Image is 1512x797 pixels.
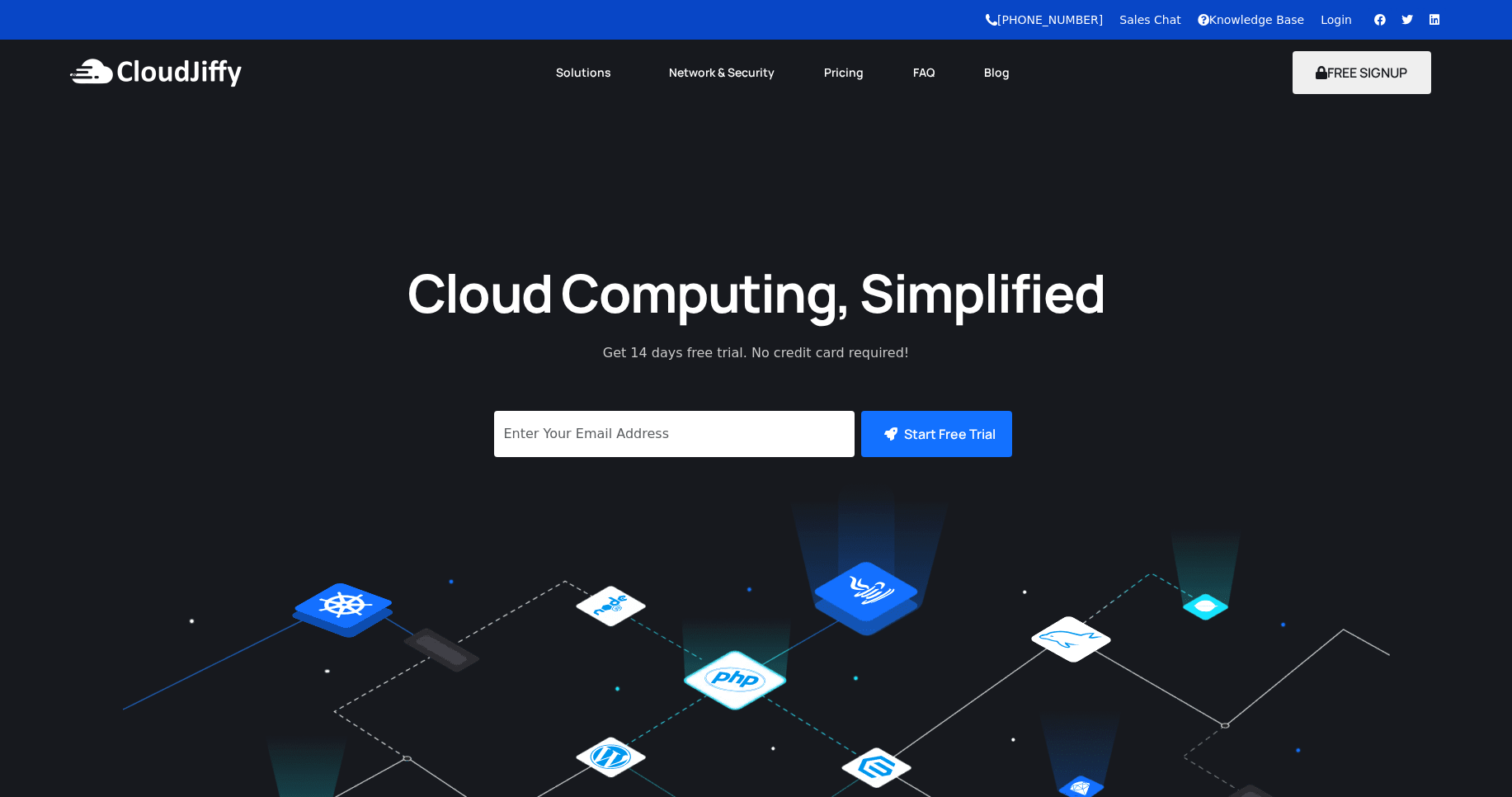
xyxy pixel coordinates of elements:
a: FAQ [888,54,959,91]
button: FREE SIGNUP [1293,51,1432,94]
button: Start Free Trial [861,411,1012,457]
a: Solutions [531,54,644,91]
a: Knowledge Base [1198,13,1305,26]
a: FREE SIGNUP [1293,64,1432,82]
a: Login [1321,13,1352,26]
a: Pricing [799,54,888,91]
input: Enter Your Email Address [494,411,855,457]
a: Blog [959,54,1034,91]
p: Get 14 days free trial. No credit card required! [530,343,983,363]
a: Sales Chat [1119,13,1180,26]
a: [PHONE_NUMBER] [986,13,1103,26]
a: Network & Security [644,54,799,91]
h1: Cloud Computing, Simplified [385,258,1128,327]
